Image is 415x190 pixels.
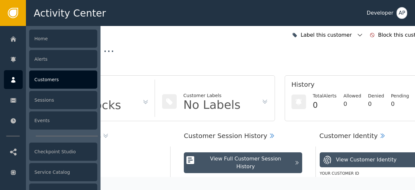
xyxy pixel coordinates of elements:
[391,99,409,108] div: 0
[336,156,397,164] div: View Customer Identity
[29,163,97,181] div: Service Catalog
[29,143,97,161] div: Checkpoint Studio
[184,92,241,99] div: Customer Labels
[29,50,97,68] div: Alerts
[368,99,384,108] div: 0
[319,131,378,141] div: Customer Identity
[4,91,97,109] a: Sessions
[397,7,407,19] button: AP
[313,93,337,99] div: Total Alerts
[301,31,353,39] div: Label this customer
[4,70,97,89] a: Customers
[103,42,114,54] div: ...
[343,93,361,99] div: Allowed
[200,155,291,171] div: View Full Customer Session History
[184,99,241,111] div: No Labels
[367,9,393,17] div: Developer
[4,142,97,161] a: Checkpoint Studio
[391,93,409,99] div: Pending
[184,152,302,173] button: View Full Customer Session History
[4,29,97,48] a: Home
[313,99,337,111] div: 0
[4,111,97,130] a: Events
[29,70,97,89] div: Customers
[4,50,97,69] a: Alerts
[34,6,106,20] span: Activity Center
[29,91,97,109] div: Sessions
[4,163,97,182] a: Service Catalog
[29,30,97,48] div: Home
[290,28,365,42] button: Label this customer
[343,99,361,108] div: 0
[184,131,267,141] div: Customer Session History
[368,93,384,99] div: Denied
[29,111,97,130] div: Events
